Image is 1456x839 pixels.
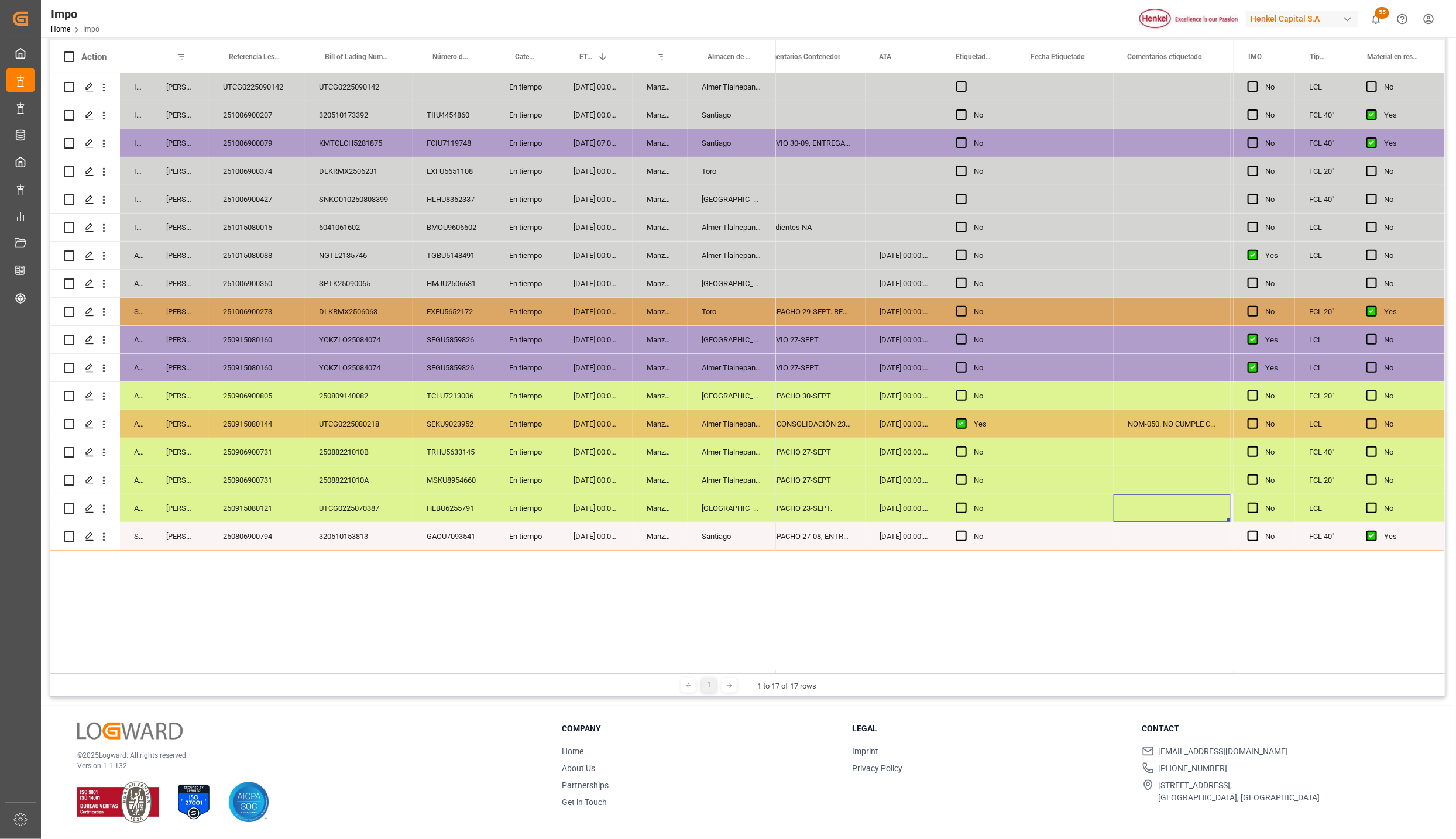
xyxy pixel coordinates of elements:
[1234,438,1445,466] div: Press SPACE to select this row.
[1384,130,1431,157] div: Yes
[120,438,152,466] div: Arrived
[50,73,776,101] div: Press SPACE to select this row.
[866,298,942,325] div: [DATE] 00:00:00
[152,157,209,185] div: [PERSON_NAME]
[1367,53,1421,61] span: Material en resguardo Y/N
[748,466,866,494] div: DESPACHO 27-SEPT
[120,410,152,438] div: Arrived
[688,382,776,410] div: [GEOGRAPHIC_DATA]
[974,214,1003,241] div: No
[633,326,688,353] div: Manzanillo
[152,522,209,550] div: [PERSON_NAME]
[1295,326,1352,353] div: LCL
[633,466,688,494] div: Manzanillo
[852,747,878,756] a: Imprint
[633,438,688,466] div: Manzanillo
[209,73,305,101] div: UTCG0225090142
[495,270,559,297] div: En tiempo
[515,53,535,61] span: Categoría
[688,438,776,466] div: Almer Tlalnepantla
[562,780,609,790] a: Partnerships
[1295,410,1352,438] div: LCL
[748,326,866,353] div: PREVIO 27-SEPT.
[413,494,495,522] div: HLBU6255791
[152,73,209,101] div: [PERSON_NAME]
[120,185,152,213] div: In progress
[633,354,688,381] div: Manzanillo
[748,354,866,381] div: PREVIO 27-SEPT.
[1295,382,1352,410] div: FCL 20"
[152,410,209,438] div: [PERSON_NAME]
[495,214,559,241] div: En tiempo
[305,270,413,297] div: SPTK25090065
[305,101,413,129] div: 320510173392
[209,522,305,550] div: 250806900794
[1231,438,1348,466] div: N/A
[325,53,388,61] span: Bill of Lading Number
[866,410,942,438] div: [DATE] 00:00:00
[495,298,559,325] div: En tiempo
[413,298,495,325] div: EXFU5652172
[413,438,495,466] div: TRHU5633145
[1384,102,1431,129] div: Yes
[152,185,209,213] div: [PERSON_NAME]
[120,382,152,410] div: Arrived
[633,410,688,438] div: Manzanillo
[748,242,866,269] div: N/A
[209,410,305,438] div: 250915080144
[1246,11,1358,27] div: Henkel Capital S.A
[852,764,902,773] a: Privacy Policy
[633,382,688,410] div: Manzanillo
[562,747,584,756] a: Home
[1295,242,1352,269] div: LCL
[413,382,495,410] div: TCLU7213006
[209,382,305,410] div: 250906900805
[173,782,214,823] img: ISO 27001 Certification
[1231,494,1348,522] div: N/A
[413,410,495,438] div: SEKU9023952
[51,25,70,33] a: Home
[562,797,607,807] a: Get in Touch
[1234,270,1445,298] div: Press SPACE to select this row.
[152,326,209,353] div: [PERSON_NAME]
[152,466,209,494] div: [PERSON_NAME]
[688,298,776,325] div: Toro
[305,129,413,157] div: KMTCLCH5281875
[1231,326,1348,353] div: N/A
[413,242,495,269] div: TGBU5148491
[432,53,471,61] span: Número de Contenedor
[305,157,413,185] div: DLKRMX2506231
[413,466,495,494] div: MSKU8954660
[1234,242,1445,270] div: Press SPACE to select this row.
[209,185,305,213] div: 251006900427
[866,242,942,269] div: [DATE] 00:00:00
[559,101,633,129] div: [DATE] 00:00:00
[152,494,209,522] div: [PERSON_NAME]
[413,270,495,297] div: HMJU2506631
[1234,129,1445,157] div: Press SPACE to select this row.
[688,185,776,213] div: [GEOGRAPHIC_DATA]
[152,129,209,157] div: [PERSON_NAME]
[1265,74,1281,101] div: No
[633,214,688,241] div: Manzanillo
[1384,158,1431,185] div: No
[228,782,269,823] img: AICPA SOC
[495,382,559,410] div: En tiempo
[1231,382,1348,410] div: N/A
[495,410,559,438] div: En tiempo
[633,242,688,269] div: Manzanillo
[1234,157,1445,185] div: Press SPACE to select this row.
[1231,298,1348,325] div: N/A
[209,494,305,522] div: 250915080121
[1384,74,1431,101] div: No
[120,466,152,494] div: Arrived
[495,438,559,466] div: En tiempo
[81,51,107,62] div: Action
[1231,410,1348,438] div: N/A
[688,270,776,297] div: [GEOGRAPHIC_DATA]
[688,129,776,157] div: Santiago
[152,270,209,297] div: [PERSON_NAME]
[495,73,559,101] div: En tiempo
